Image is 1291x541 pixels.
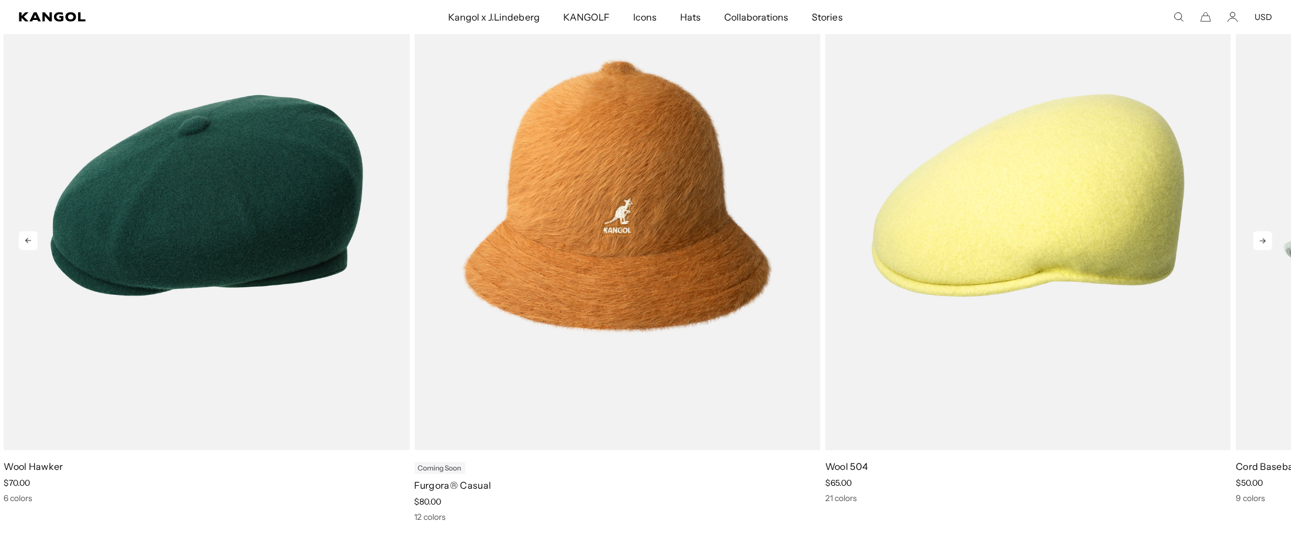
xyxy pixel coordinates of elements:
[1236,478,1263,488] span: $50.00
[19,12,297,22] a: Kangol
[4,460,409,473] p: Wool Hawker
[825,493,1231,503] div: 21 colors
[415,496,442,507] span: $80.00
[1228,12,1238,22] a: Account
[825,478,852,488] span: $65.00
[1174,12,1184,22] summary: Search here
[1201,12,1211,22] button: Cart
[4,493,409,503] div: 6 colors
[825,460,1231,473] p: Wool 504
[415,462,465,474] div: Coming Soon
[415,479,821,492] p: Furgora® Casual
[4,478,30,488] span: $70.00
[1255,12,1272,22] button: USD
[415,512,821,522] div: 12 colors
